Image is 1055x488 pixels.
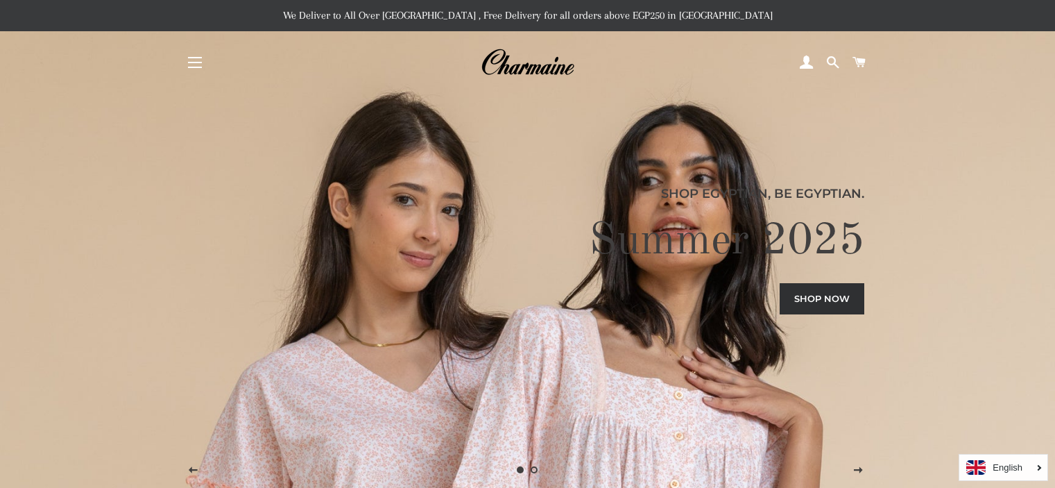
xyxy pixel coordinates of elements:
[841,453,875,488] button: Next slide
[780,283,864,314] a: Shop now
[481,47,574,78] img: Charmaine Egypt
[191,184,864,203] p: Shop Egyptian, Be Egyptian.
[514,463,528,477] a: Slide 1, current
[175,453,210,488] button: Previous slide
[528,463,542,477] a: Load slide 2
[993,463,1022,472] i: English
[191,214,864,269] h2: Summer 2025
[966,460,1040,475] a: English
